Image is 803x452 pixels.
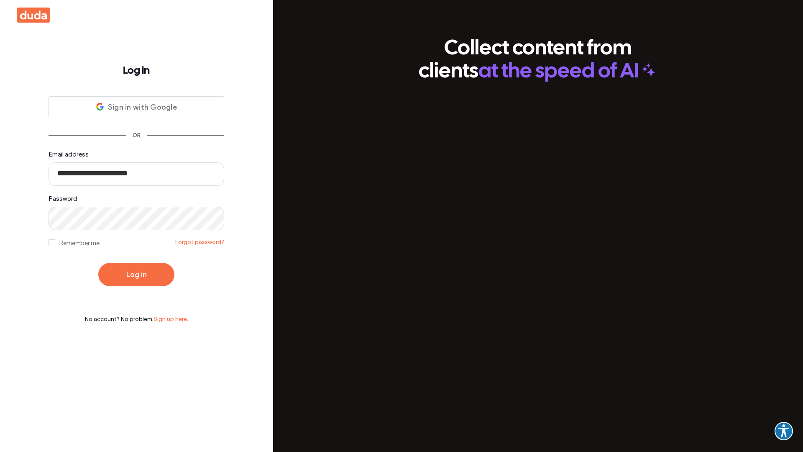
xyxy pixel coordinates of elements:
[153,316,188,323] a: Sign up here.
[98,263,174,286] button: Log in
[49,96,224,117] a: Sign in with Google
[49,63,224,80] h1: Log in
[414,37,661,83] div: Collect content from clients
[775,422,793,440] button: Explore your accessibility options
[175,238,224,247] a: Forgot password?
[775,422,793,442] aside: Accessibility Help Desk
[49,162,224,186] input: Email address
[49,239,100,248] label: Remember me
[49,316,224,323] div: No account? No problem.
[49,149,224,186] label: Email address
[49,193,224,230] label: Password
[49,207,224,230] input: Password
[478,60,639,83] span: at the speed of AI
[126,132,147,139] div: OR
